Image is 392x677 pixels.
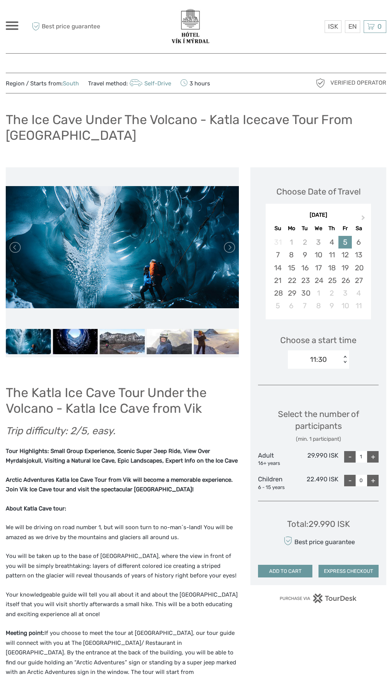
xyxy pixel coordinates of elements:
span: 0 [376,23,383,30]
div: Total : 29.990 ISK [287,518,350,530]
div: Tu [298,223,312,234]
strong: Arctic Adventures Katla Ice Cave Tour from Vik will become a memorable experience. Join Vik Ice C... [6,476,233,493]
div: Choose Saturday, October 11th, 2025 [352,299,365,312]
div: 11:30 [310,355,327,365]
button: ADD TO CART [258,565,312,578]
div: Choose Thursday, October 9th, 2025 [325,299,338,312]
div: Choose Wednesday, September 24th, 2025 [312,274,325,287]
div: Fr [338,223,352,234]
div: Choose Tuesday, September 23rd, 2025 [298,274,312,287]
img: 890df4cda5124bf79656080cc1decee6_slider_thumbnail.jpeg [194,329,239,354]
h1: The Ice Cave Under The Volcano - Katla Icecave Tour From [GEOGRAPHIC_DATA] [6,112,386,143]
div: Choose Saturday, September 27th, 2025 [352,274,365,287]
div: Choose Friday, September 19th, 2025 [338,262,352,274]
div: Choose Thursday, September 11th, 2025 [325,249,338,261]
div: Choose Friday, September 5th, 2025 [338,236,352,249]
div: Choose Thursday, September 25th, 2025 [325,274,338,287]
div: Choose Friday, October 10th, 2025 [338,299,352,312]
div: Mo [285,223,298,234]
div: Best price guarantee [282,534,355,548]
div: Choose Saturday, September 13th, 2025 [352,249,365,261]
div: Choose Monday, October 6th, 2025 [285,299,298,312]
span: ISK [328,23,338,30]
span: Region / Starts from: [6,80,79,88]
button: EXPRESS CHECKOUT [318,565,379,578]
em: Trip difficulty: 2/5, easy. [6,425,116,437]
div: 22.490 ISK [298,475,338,491]
div: Children [258,475,298,491]
div: - [344,451,356,463]
div: Choose Wednesday, September 10th, 2025 [312,249,325,261]
strong: Tour Highlights: Small Group Experience, Scenic Super Jeep Ride, View Over Myrdalsjokull, Visitin... [6,448,238,464]
p: Your knowledgeable guide will tell you all about it and about the [GEOGRAPHIC_DATA] itself that y... [6,590,239,620]
p: You will be taken up to the base of [GEOGRAPHIC_DATA], where the view in front of you will be sim... [6,551,239,581]
div: Th [325,223,338,234]
img: 9f8dd73111cf459e9b10763e01fb198f_slider_thumbnail.jpeg [100,329,145,354]
h1: The Katla Ice Cave Tour Under the Volcano - Katla Ice Cave from Vik [6,385,239,416]
button: Next Month [358,213,370,226]
div: + [367,451,379,463]
div: (min. 1 participant) [258,435,379,443]
div: Choose Friday, October 3rd, 2025 [338,287,352,299]
div: Choose Saturday, September 20th, 2025 [352,262,365,274]
div: Choose Friday, September 12th, 2025 [338,249,352,261]
strong: Meeting point: [6,630,44,636]
img: a0cf810b92854c03891478aeffa04381_slider_thumbnail.jpeg [147,329,192,354]
div: Choose Thursday, September 18th, 2025 [325,262,338,274]
div: Choose Tuesday, September 9th, 2025 [298,249,312,261]
div: Choose Monday, September 8th, 2025 [285,249,298,261]
div: - [344,475,356,486]
span: Choose a start time [280,334,356,346]
div: EN [345,20,360,33]
div: Not available Monday, September 1st, 2025 [285,236,298,249]
div: 29.990 ISK [298,451,338,467]
div: Choose Wednesday, October 8th, 2025 [312,299,325,312]
div: Choose Sunday, September 14th, 2025 [271,262,284,274]
div: Choose Thursday, October 2nd, 2025 [325,287,338,299]
div: Choose Sunday, October 5th, 2025 [271,299,284,312]
div: Sa [352,223,365,234]
a: South [63,80,79,87]
div: Choose Date of Travel [276,186,361,198]
div: Not available Wednesday, September 3rd, 2025 [312,236,325,249]
div: Choose Tuesday, October 7th, 2025 [298,299,312,312]
div: Choose Monday, September 22nd, 2025 [285,274,298,287]
div: [DATE] [266,211,371,219]
a: Self-Drive [128,80,171,87]
div: + [367,475,379,486]
div: Choose Friday, September 26th, 2025 [338,274,352,287]
span: Travel method: [88,78,171,88]
div: < > [341,356,348,364]
img: 27bd6a98f61441858a503c0bad46b48b_slider_thumbnail.jpeg [6,329,51,354]
div: month 2025-09 [268,236,368,312]
div: Choose Tuesday, September 16th, 2025 [298,262,312,274]
span: Best price guarantee [30,20,101,33]
div: Choose Saturday, September 6th, 2025 [352,236,365,249]
span: 3 hours [180,78,210,88]
div: Choose Wednesday, October 1st, 2025 [312,287,325,299]
div: Choose Saturday, October 4th, 2025 [352,287,365,299]
img: e39833722fa6437caeeb4df9d7db5e15_slider_thumbnail.jpg [53,329,98,354]
img: 3623-377c0aa7-b839-403d-a762-68de84ed66d4_logo_big.png [169,8,212,46]
div: Choose Thursday, September 4th, 2025 [325,236,338,249]
div: Not available Sunday, August 31st, 2025 [271,236,284,249]
img: PurchaseViaTourDesk.png [279,594,357,603]
div: Choose Sunday, September 28th, 2025 [271,287,284,299]
strong: About Katla Cave tour: [6,505,66,512]
div: Choose Tuesday, September 30th, 2025 [298,287,312,299]
div: Choose Sunday, September 7th, 2025 [271,249,284,261]
img: verified_operator_grey_128.png [314,77,327,89]
div: Choose Wednesday, September 17th, 2025 [312,262,325,274]
img: 27bd6a98f61441858a503c0bad46b48b_main_slider.jpeg [6,186,239,309]
div: Select the number of participants [258,408,379,443]
div: Choose Monday, September 29th, 2025 [285,287,298,299]
p: We will be driving on road number 1, but will soon turn to no-man´s-land! You will be amazed as w... [6,523,239,542]
div: Adult [258,451,298,467]
div: 6 - 15 years [258,484,298,491]
div: Not available Tuesday, September 2nd, 2025 [298,236,312,249]
div: 16+ years [258,460,298,467]
div: Choose Sunday, September 21st, 2025 [271,274,284,287]
div: Choose Monday, September 15th, 2025 [285,262,298,274]
span: Verified Operator [330,79,386,87]
div: We [312,223,325,234]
